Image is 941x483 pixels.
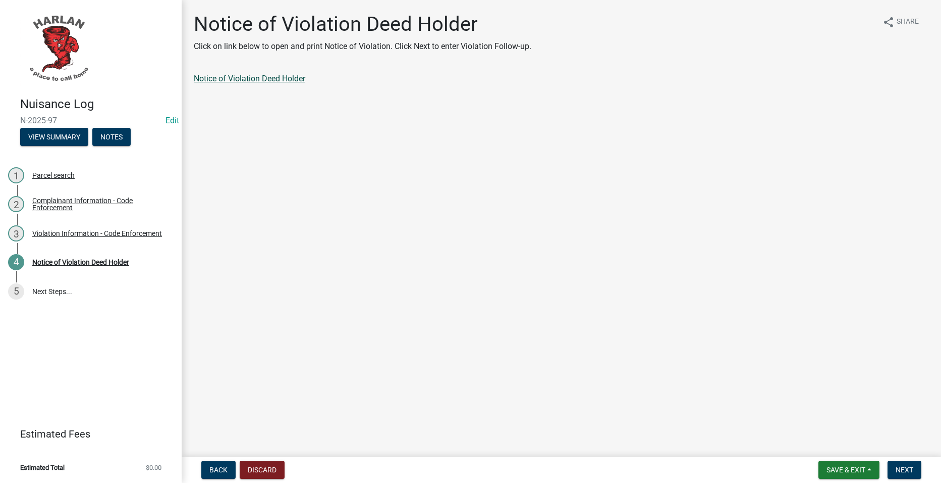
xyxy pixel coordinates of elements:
[8,196,24,212] div: 2
[20,128,88,146] button: View Summary
[8,254,24,270] div: 4
[818,461,879,479] button: Save & Exit
[32,230,162,237] div: Violation Information - Code Enforcement
[92,133,131,141] wm-modal-confirm: Notes
[896,466,913,474] span: Next
[201,461,236,479] button: Back
[165,116,179,125] a: Edit
[8,167,24,183] div: 1
[888,461,921,479] button: Next
[897,16,919,28] span: Share
[194,40,531,53] p: Click on link below to open and print Notice of Violation. Click Next to enter Violation Follow-up.
[194,74,305,83] a: Notice of Violation Deed Holder
[20,116,161,125] span: N-2025-97
[32,259,129,266] div: Notice of Violation Deed Holder
[882,16,895,28] i: share
[146,464,161,471] span: $0.00
[8,283,24,300] div: 5
[32,172,75,179] div: Parcel search
[92,128,131,146] button: Notes
[20,464,65,471] span: Estimated Total
[8,225,24,242] div: 3
[20,97,174,112] h4: Nuisance Log
[209,466,228,474] span: Back
[165,116,179,125] wm-modal-confirm: Edit Application Number
[240,461,285,479] button: Discard
[826,466,865,474] span: Save & Exit
[8,424,165,444] a: Estimated Fees
[32,197,165,211] div: Complainant Information - Code Enforcement
[874,12,927,32] button: shareShare
[20,133,88,141] wm-modal-confirm: Summary
[20,11,96,86] img: City of Harlan, Iowa
[194,12,531,36] h1: Notice of Violation Deed Holder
